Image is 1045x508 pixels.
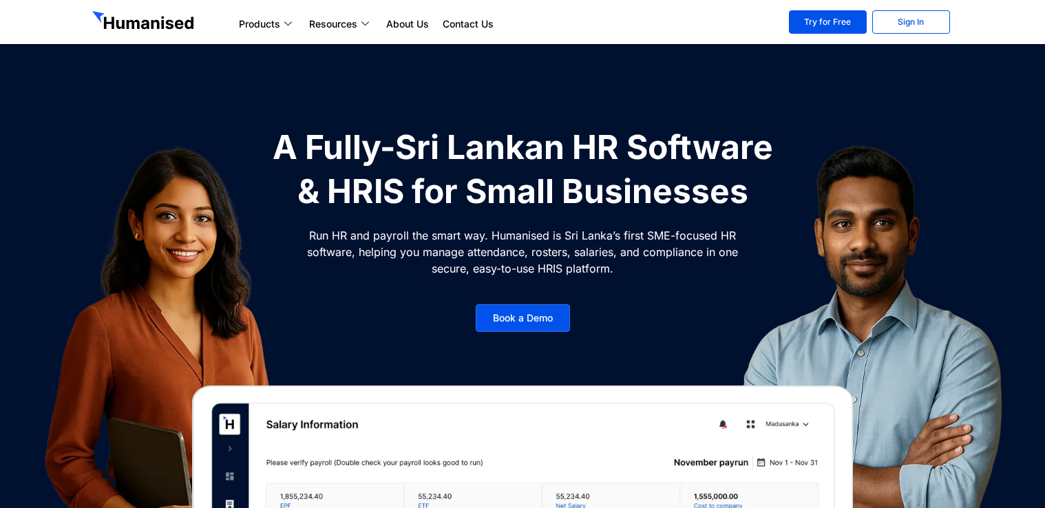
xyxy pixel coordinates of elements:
[436,16,500,32] a: Contact Us
[789,10,867,34] a: Try for Free
[493,313,553,323] span: Book a Demo
[476,304,570,332] a: Book a Demo
[264,125,781,213] h1: A Fully-Sri Lankan HR Software & HRIS for Small Businesses
[379,16,436,32] a: About Us
[306,227,739,277] p: Run HR and payroll the smart way. Humanised is Sri Lanka’s first SME-focused HR software, helping...
[92,11,197,33] img: GetHumanised Logo
[302,16,379,32] a: Resources
[232,16,302,32] a: Products
[872,10,950,34] a: Sign In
